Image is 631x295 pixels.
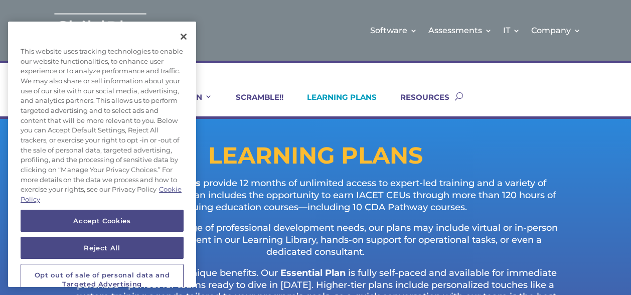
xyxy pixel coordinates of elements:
[173,26,195,48] button: Close
[370,10,417,51] a: Software
[8,42,196,210] div: This website uses tracking technologies to enable our website functionalities, to enhance user ex...
[531,10,581,51] a: Company
[280,267,346,278] strong: Essential Plan
[21,210,184,232] button: Accept Cookies
[72,178,559,222] p: provide 12 months of unlimited access to expert-led training and a variety of exclusive benefits....
[72,222,559,267] p: Designed to support a range of professional development needs, our plans may include virtual or i...
[294,92,377,116] a: LEARNING PLANS
[503,10,520,51] a: IT
[388,92,449,116] a: RESOURCES
[428,10,492,51] a: Assessments
[8,22,196,287] div: Cookie banner
[32,144,599,172] h1: LEARNING PLANS
[21,237,184,259] button: Reject All
[223,92,283,116] a: SCRAMBLE!!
